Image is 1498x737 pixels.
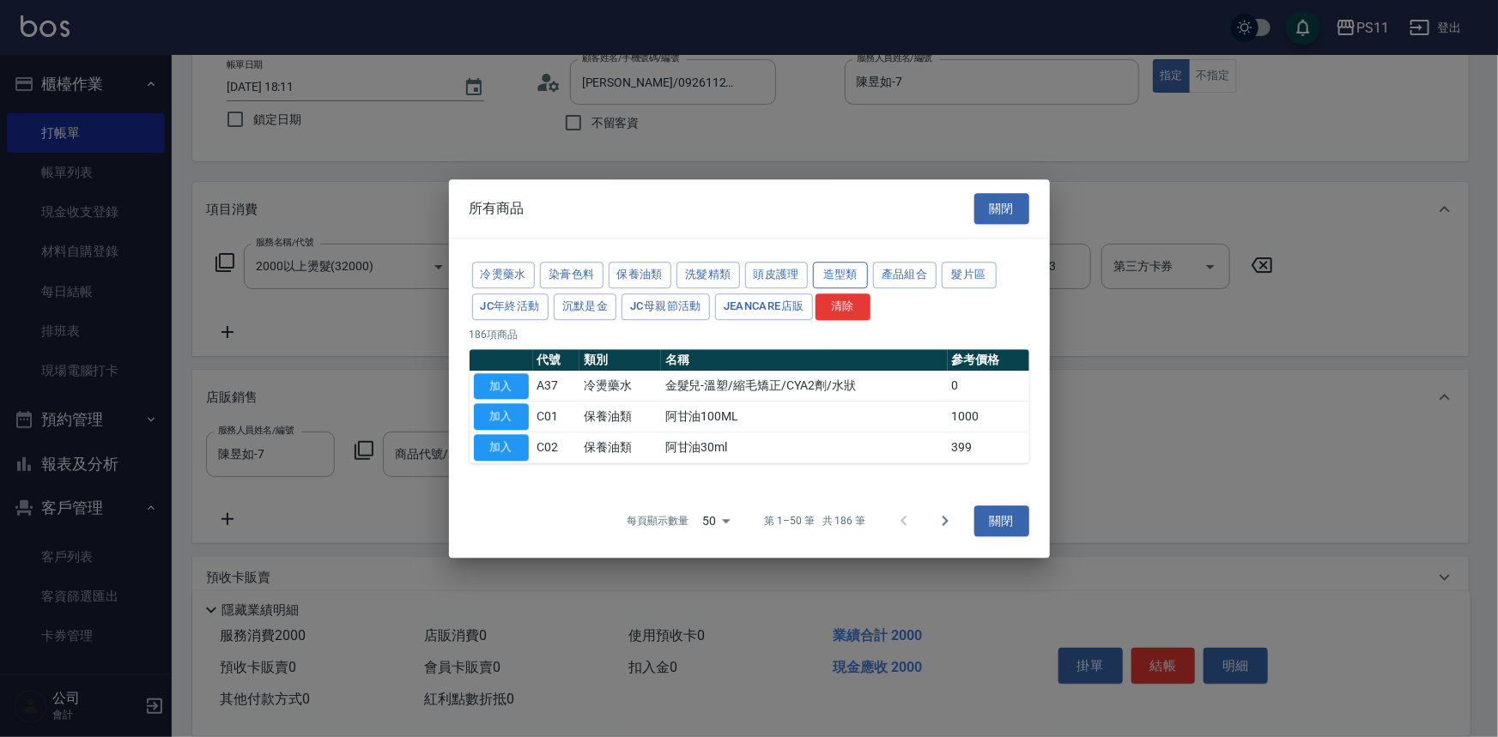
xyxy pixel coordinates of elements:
[474,373,529,400] button: 加入
[695,498,737,544] div: 50
[470,200,525,217] span: 所有商品
[942,262,997,288] button: 髮片區
[533,432,580,463] td: C02
[474,434,529,461] button: 加入
[533,349,580,372] th: 代號
[622,293,710,320] button: JC母親節活動
[873,262,937,288] button: 產品組合
[579,371,661,402] td: 冷燙藥水
[470,327,1029,342] p: 186 項商品
[579,349,661,372] th: 類別
[948,432,1029,463] td: 399
[474,404,529,431] button: 加入
[533,371,580,402] td: A37
[661,432,948,463] td: 阿甘油30ml
[661,371,948,402] td: 金髮兒-溫塑/縮毛矯正/CYA2劑/水狀
[627,513,688,529] p: 每頁顯示數量
[533,402,580,432] td: C01
[715,293,813,320] button: JeanCare店販
[554,293,617,320] button: 沉默是金
[745,262,809,288] button: 頭皮護理
[764,513,865,529] p: 第 1–50 筆 共 186 筆
[948,371,1029,402] td: 0
[974,505,1029,537] button: 關閉
[813,262,868,288] button: 造型類
[661,349,948,372] th: 名稱
[579,432,661,463] td: 保養油類
[676,262,740,288] button: 洗髮精類
[472,293,549,320] button: JC年終活動
[925,500,966,541] button: Go to next page
[540,262,603,288] button: 染膏色料
[661,402,948,432] td: 阿甘油100ML
[579,402,661,432] td: 保養油類
[948,402,1029,432] td: 1000
[816,293,870,320] button: 清除
[974,193,1029,225] button: 關閉
[472,262,536,288] button: 冷燙藥水
[609,262,672,288] button: 保養油類
[948,349,1029,372] th: 參考價格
